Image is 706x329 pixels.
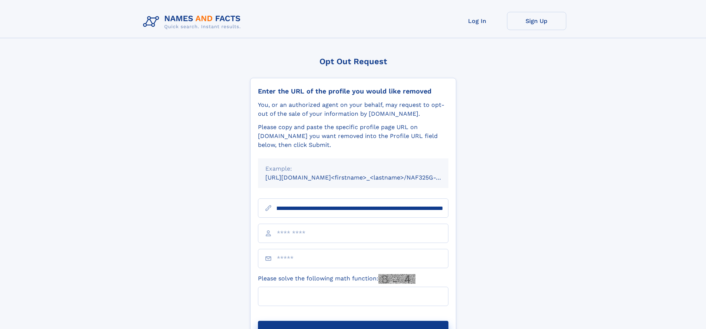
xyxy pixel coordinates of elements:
[265,174,463,181] small: [URL][DOMAIN_NAME]<firstname>_<lastname>/NAF325G-xxxxxxxx
[258,274,415,284] label: Please solve the following math function:
[507,12,566,30] a: Sign Up
[265,164,441,173] div: Example:
[258,123,448,149] div: Please copy and paste the specific profile page URL on [DOMAIN_NAME] you want removed into the Pr...
[250,57,456,66] div: Opt Out Request
[258,101,448,118] div: You, or an authorized agent on your behalf, may request to opt-out of the sale of your informatio...
[140,12,247,32] img: Logo Names and Facts
[448,12,507,30] a: Log In
[258,87,448,95] div: Enter the URL of the profile you would like removed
